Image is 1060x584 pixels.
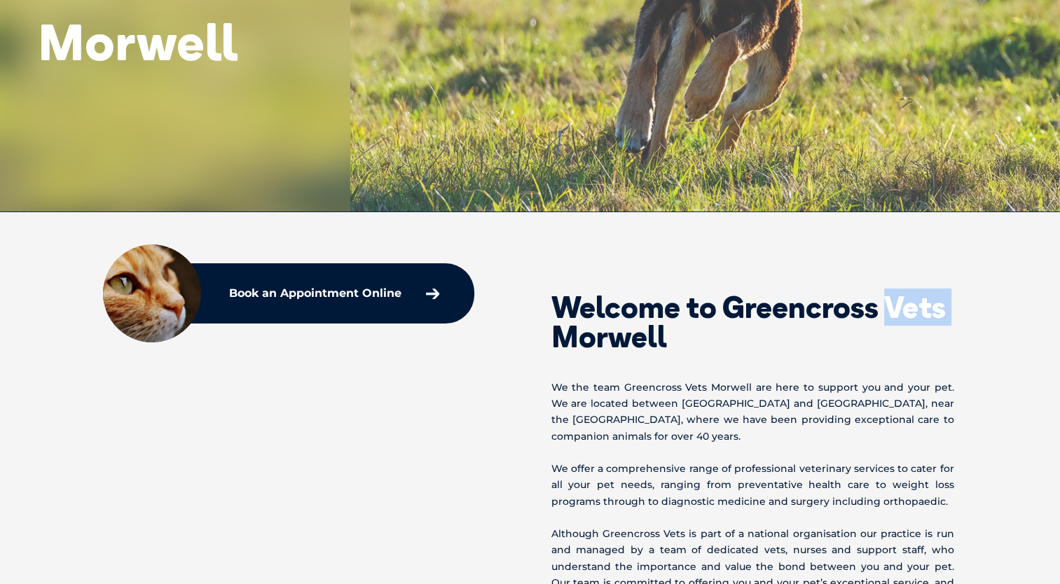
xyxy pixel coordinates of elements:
[551,293,954,352] h2: Welcome to Greencross Vets Morwell
[229,288,401,299] p: Book an Appointment Online
[551,380,954,445] p: We the team Greencross Vets Morwell are here to support you and your pet. We are located between ...
[551,461,954,510] p: We offer a comprehensive range of professional veterinary services to cater for all your pet need...
[39,14,238,69] h1: Morwell
[222,281,446,306] a: Book an Appointment Online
